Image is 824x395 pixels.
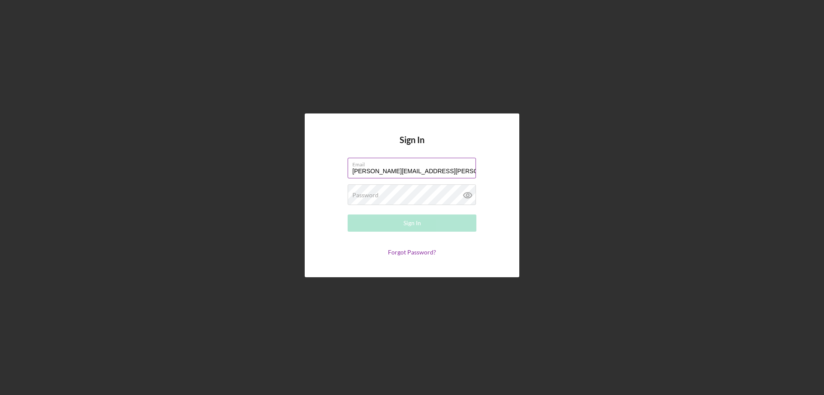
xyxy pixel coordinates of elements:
div: Sign In [403,214,421,232]
h4: Sign In [400,135,424,158]
button: Sign In [348,214,476,232]
label: Password [352,192,379,199]
label: Email [352,158,476,168]
a: Forgot Password? [388,248,436,256]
